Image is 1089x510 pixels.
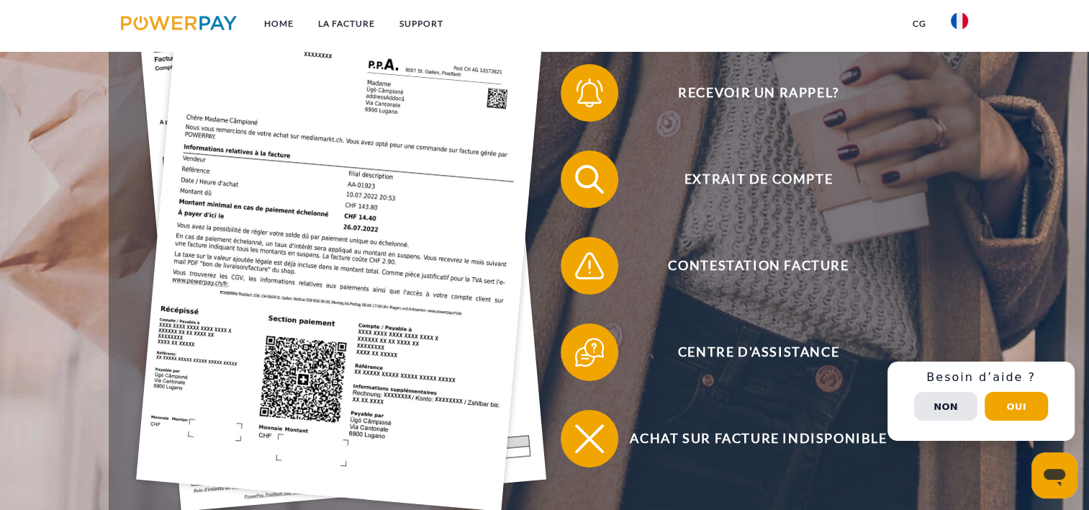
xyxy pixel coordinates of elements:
span: Recevoir un rappel? [582,64,935,122]
a: Home [252,11,306,37]
img: qb_help.svg [571,334,607,370]
button: Oui [985,392,1048,421]
img: qb_close.svg [571,421,607,457]
button: Contestation Facture [561,237,935,295]
button: Centre d'assistance [561,323,935,381]
button: Extrait de compte [561,151,935,208]
div: Schnellhilfe [887,362,1075,441]
a: CG [900,11,939,37]
img: qb_search.svg [571,161,607,197]
button: Non [914,392,977,421]
a: LA FACTURE [306,11,387,37]
h3: Besoin d’aide ? [896,370,1066,385]
span: Contestation Facture [582,237,935,295]
img: fr [951,12,968,30]
img: qb_warning.svg [571,248,607,284]
button: Recevoir un rappel? [561,64,935,122]
img: qb_bell.svg [571,75,607,111]
a: Support [387,11,456,37]
span: Achat sur facture indisponible [582,410,935,467]
iframe: Bouton de lancement de la fenêtre de messagerie [1031,452,1077,498]
span: Extrait de compte [582,151,935,208]
button: Achat sur facture indisponible [561,410,935,467]
img: logo-powerpay.svg [121,16,237,30]
span: Centre d'assistance [582,323,935,381]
